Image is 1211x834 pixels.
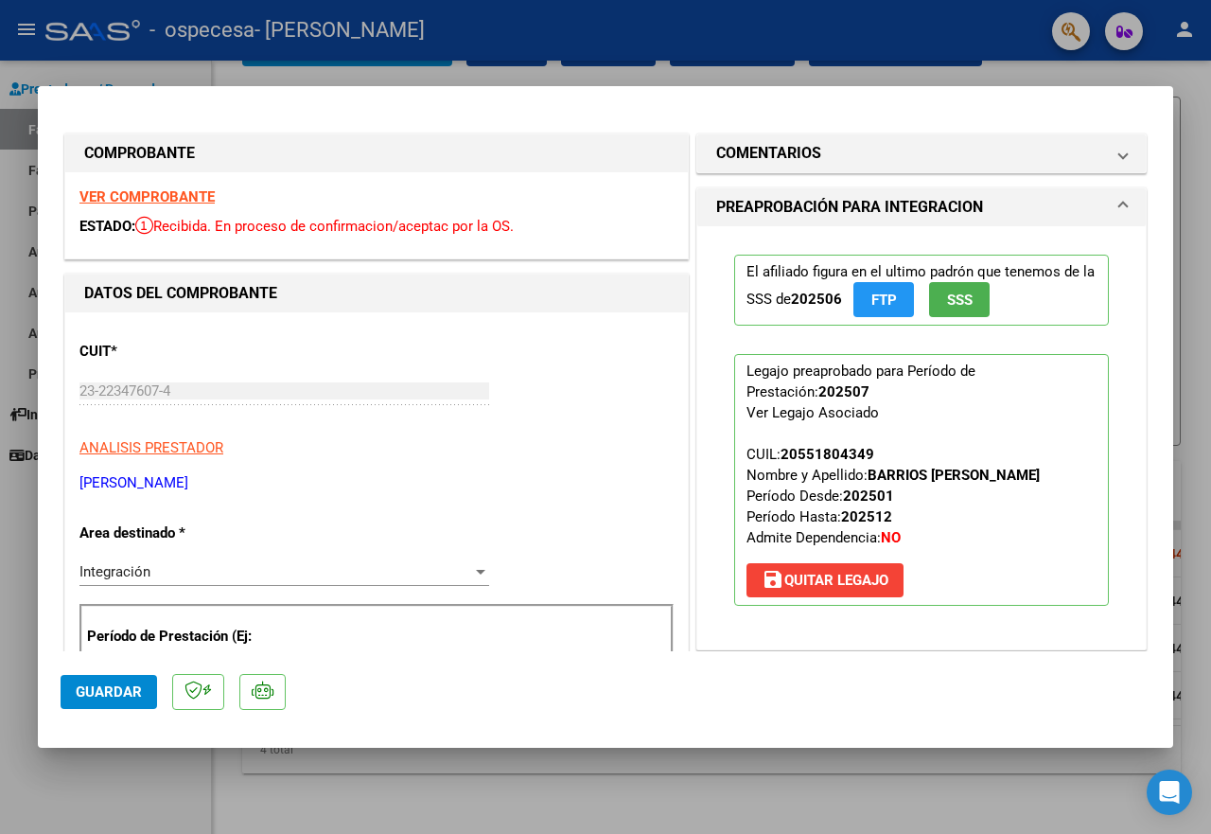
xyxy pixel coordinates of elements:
[79,439,223,456] span: ANALISIS PRESTADOR
[881,529,901,546] strong: NO
[843,488,894,505] strong: 202501
[746,446,1040,546] span: CUIL: Nombre y Apellido: Período Desde: Período Hasta: Admite Dependencia:
[841,508,892,525] strong: 202512
[135,218,514,235] span: Recibida. En proceso de confirmacion/aceptac por la OS.
[762,568,784,591] mat-icon: save
[84,144,195,162] strong: COMPROBANTE
[716,196,983,219] h1: PREAPROBACIÓN PARA INTEGRACION
[87,626,261,668] p: Período de Prestación (Ej: 202305 para Mayo 2023
[734,354,1109,606] p: Legajo preaprobado para Período de Prestación:
[697,188,1146,226] mat-expansion-panel-header: PREAPROBACIÓN PARA INTEGRACION
[697,134,1146,172] mat-expansion-panel-header: COMENTARIOS
[853,282,914,317] button: FTP
[818,383,869,400] strong: 202507
[791,291,842,308] strong: 202506
[61,675,157,709] button: Guardar
[76,683,142,701] span: Guardar
[781,444,874,465] div: 20551804349
[868,467,1040,484] strong: BARRIOS [PERSON_NAME]
[79,218,135,235] span: ESTADO:
[79,472,674,494] p: [PERSON_NAME]
[947,292,973,309] span: SSS
[746,402,879,423] div: Ver Legajo Asociado
[716,142,821,165] h1: COMENTARIOS
[79,563,150,580] span: Integración
[762,572,888,589] span: Quitar Legajo
[871,292,897,309] span: FTP
[1147,770,1192,815] div: Open Intercom Messenger
[84,284,277,302] strong: DATOS DEL COMPROBANTE
[929,282,990,317] button: SSS
[79,188,215,205] a: VER COMPROBANTE
[746,563,904,597] button: Quitar Legajo
[79,341,257,363] p: CUIT
[79,523,257,544] p: Area destinado *
[697,226,1146,649] div: PREAPROBACIÓN PARA INTEGRACION
[734,255,1109,326] p: El afiliado figura en el ultimo padrón que tenemos de la SSS de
